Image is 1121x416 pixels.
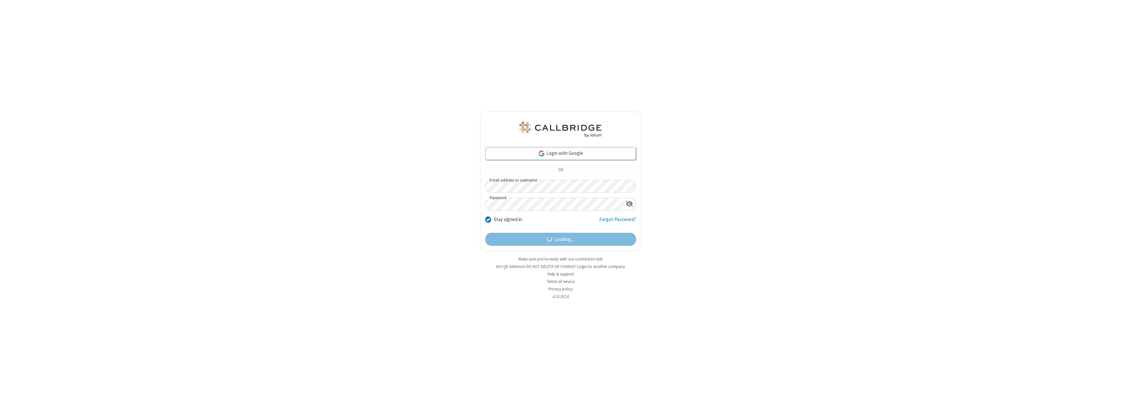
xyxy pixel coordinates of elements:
[518,256,603,262] a: Make sure you're ready with our connection test
[485,147,636,160] a: Login with Google
[599,216,636,228] a: Forgot Password?
[555,166,566,175] span: OR
[1105,399,1116,411] iframe: Chat
[518,122,603,137] img: QA Selenium DO NOT DELETE OR CHANGE
[547,271,574,277] a: Help & support
[548,286,573,292] a: Privacy policy
[547,279,575,284] a: Terms of service
[577,263,625,270] button: Login to another company
[494,216,522,223] label: Stay signed in
[485,180,636,193] input: Email address or username
[538,150,545,157] img: google-icon.png
[480,263,641,270] li: Not QA Selenium DO NOT DELETE OR CHANGE?
[485,233,636,246] button: Loading...
[486,198,623,211] input: Password
[555,236,574,243] span: Loading...
[480,293,641,300] li: v2.6.352.6
[623,198,636,210] div: Show password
